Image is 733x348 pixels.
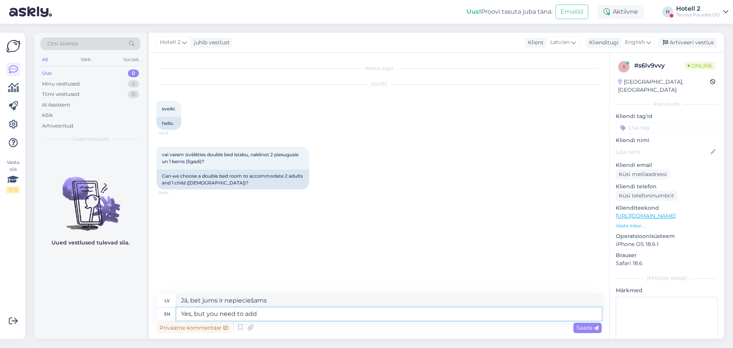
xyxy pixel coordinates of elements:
[176,308,602,320] textarea: Yes, but you need to ad
[662,6,673,17] div: H
[191,39,230,47] div: juhib vestlust
[157,170,309,189] div: Can we choose a double bed room to accommodate 2 adults and 1 child ([DEMOGRAPHIC_DATA])?
[128,80,139,88] div: 4
[616,212,676,219] a: [URL][DOMAIN_NAME]
[616,191,677,201] div: Küsi telefoninumbrit
[685,62,715,70] span: Online
[616,251,718,259] p: Brauser
[676,12,720,18] div: Tervise Paradiis OÜ
[42,70,52,77] div: Uus
[676,6,720,12] div: Hotell 2
[164,308,170,320] div: en
[525,39,544,47] div: Klient
[616,122,718,133] input: Lisa tag
[176,294,602,307] textarea: Jā, bet jums ir nepieciešams
[550,38,570,47] span: Latvian
[616,222,718,229] p: Vaata edasi ...
[658,37,717,48] div: Arhiveeri vestlus
[467,7,552,16] div: Proovi tasuta juba täna:
[159,130,187,136] span: 19:43
[165,294,170,307] div: lv
[157,65,602,72] div: Vestlus algas
[73,136,108,142] span: Uued vestlused
[47,40,78,48] span: Otsi kliente
[162,152,300,164] span: vai varam izvēlēties double bed istabu, nakšnot 2 piesugusie un 1 berns (5gadi)?
[618,78,710,94] div: [GEOGRAPHIC_DATA], [GEOGRAPHIC_DATA]
[157,117,181,130] div: hello.
[676,6,728,18] a: Hotell 2Tervise Paradiis OÜ
[128,91,139,98] div: 0
[6,39,21,53] img: Askly Logo
[616,148,709,156] input: Lisa nimi
[157,81,602,88] div: [DATE]
[42,112,53,119] div: Kõik
[42,101,70,109] div: AI Assistent
[576,324,599,331] span: Saada
[616,259,718,267] p: Safari 18.6
[79,55,92,65] div: Web
[616,232,718,240] p: Operatsioonisüsteem
[42,91,79,98] div: Tiimi vestlused
[157,323,231,333] div: Privaatne kommentaar
[616,169,670,180] div: Küsi meiliaadressi
[40,55,49,65] div: All
[160,38,181,47] span: Hotell 2
[616,112,718,120] p: Kliendi tag'id
[122,55,140,65] div: Socials
[625,38,645,47] span: English
[467,8,481,15] b: Uus!
[616,161,718,169] p: Kliendi email
[616,286,718,295] p: Märkmed
[52,239,130,247] p: Uued vestlused tulevad siia.
[597,5,644,19] div: Aktiivne
[6,159,20,193] div: Vaata siia
[42,80,80,88] div: Minu vestlused
[616,275,718,282] div: [PERSON_NAME]
[586,39,618,47] div: Klienditugi
[616,204,718,212] p: Klienditeekond
[616,183,718,191] p: Kliendi telefon
[159,190,187,196] span: 19:44
[623,64,625,70] span: s
[42,122,73,130] div: Arhiveeritud
[634,61,685,70] div: # s6lv9vvy
[555,5,588,19] button: Emailid
[128,70,139,77] div: 0
[6,186,20,193] div: 0 / 3
[616,101,718,108] div: Kliendi info
[616,240,718,248] p: iPhone OS 18.6.1
[616,136,718,144] p: Kliendi nimi
[34,163,147,232] img: No chats
[162,106,176,112] span: sveiki.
